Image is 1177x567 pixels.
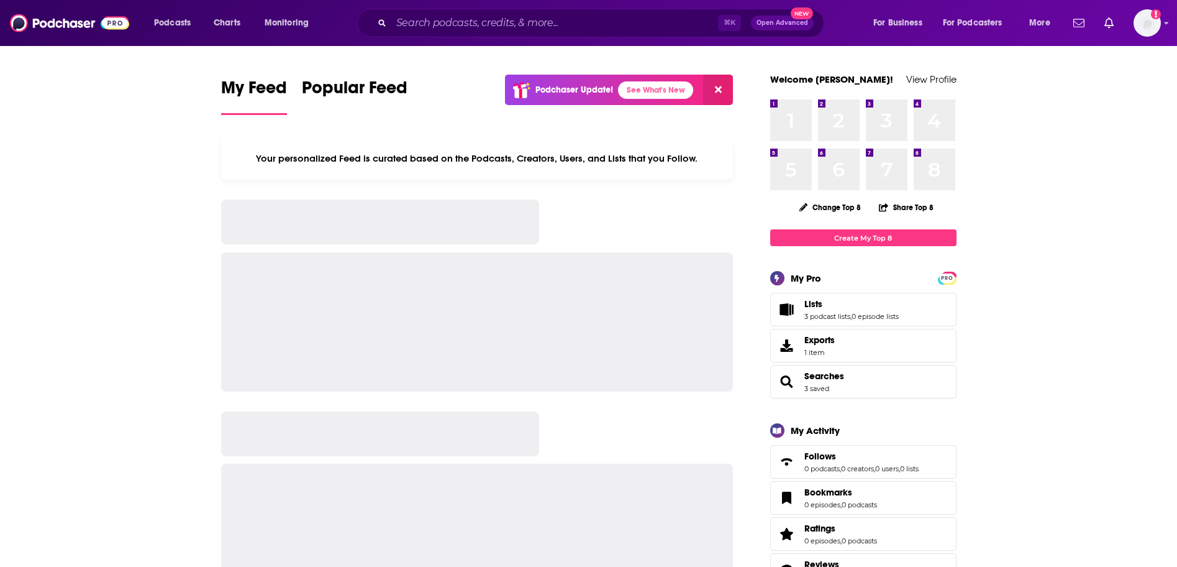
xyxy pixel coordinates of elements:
[791,272,821,284] div: My Pro
[256,13,325,33] button: open menu
[221,137,734,180] div: Your personalized Feed is curated based on the Podcasts, Creators, Users, and Lists that you Follow.
[751,16,814,30] button: Open AdvancedNew
[840,537,842,545] span: ,
[850,312,852,321] span: ,
[804,312,850,321] a: 3 podcast lists
[943,14,1002,32] span: For Podcasters
[791,7,813,19] span: New
[775,373,799,390] a: Searches
[804,334,835,346] span: Exports
[842,537,877,545] a: 0 podcasts
[770,229,957,246] a: Create My Top 8
[940,273,955,282] a: PRO
[842,500,877,509] a: 0 podcasts
[718,15,741,31] span: ⌘ K
[804,500,840,509] a: 0 episodes
[804,451,836,462] span: Follows
[940,274,955,283] span: PRO
[804,523,835,534] span: Ratings
[618,81,693,99] a: See What's New
[804,451,919,462] a: Follows
[935,13,1020,33] button: open menu
[1134,9,1161,37] img: User Profile
[804,487,877,498] a: Bookmarks
[770,445,957,479] span: Follows
[841,464,874,473] a: 0 creators
[214,14,240,32] span: Charts
[770,73,893,85] a: Welcome [PERSON_NAME]!
[10,11,129,35] img: Podchaser - Follow, Share and Rate Podcasts
[875,464,899,473] a: 0 users
[206,13,248,33] a: Charts
[775,301,799,318] a: Lists
[221,77,287,106] span: My Feed
[775,525,799,543] a: Ratings
[906,73,957,85] a: View Profile
[804,384,829,393] a: 3 saved
[852,312,899,321] a: 0 episode lists
[900,464,919,473] a: 0 lists
[302,77,407,115] a: Popular Feed
[770,365,957,399] span: Searches
[391,13,718,33] input: Search podcasts, credits, & more...
[770,517,957,551] span: Ratings
[1020,13,1066,33] button: open menu
[775,337,799,354] span: Exports
[770,329,957,362] a: Exports
[757,20,808,26] span: Open Advanced
[154,14,191,32] span: Podcasts
[804,487,852,498] span: Bookmarks
[145,13,207,33] button: open menu
[1134,9,1161,37] button: Show profile menu
[804,298,899,310] a: Lists
[1151,9,1161,19] svg: Add a profile image
[804,348,835,357] span: 1 item
[1029,14,1050,32] span: More
[792,200,869,215] button: Change Top 8
[865,13,938,33] button: open menu
[770,481,957,515] span: Bookmarks
[1068,12,1089,34] a: Show notifications dropdown
[1099,12,1119,34] a: Show notifications dropdown
[804,464,840,473] a: 0 podcasts
[1134,9,1161,37] span: Logged in as billthrelkeld
[265,14,309,32] span: Monitoring
[221,77,287,115] a: My Feed
[791,425,840,436] div: My Activity
[775,489,799,507] a: Bookmarks
[899,464,900,473] span: ,
[775,453,799,471] a: Follows
[804,523,877,534] a: Ratings
[873,14,922,32] span: For Business
[804,537,840,545] a: 0 episodes
[878,195,934,219] button: Share Top 8
[302,77,407,106] span: Popular Feed
[840,500,842,509] span: ,
[874,464,875,473] span: ,
[770,293,957,326] span: Lists
[369,9,836,37] div: Search podcasts, credits, & more...
[840,464,841,473] span: ,
[535,85,613,95] p: Podchaser Update!
[804,298,822,310] span: Lists
[804,371,844,382] a: Searches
